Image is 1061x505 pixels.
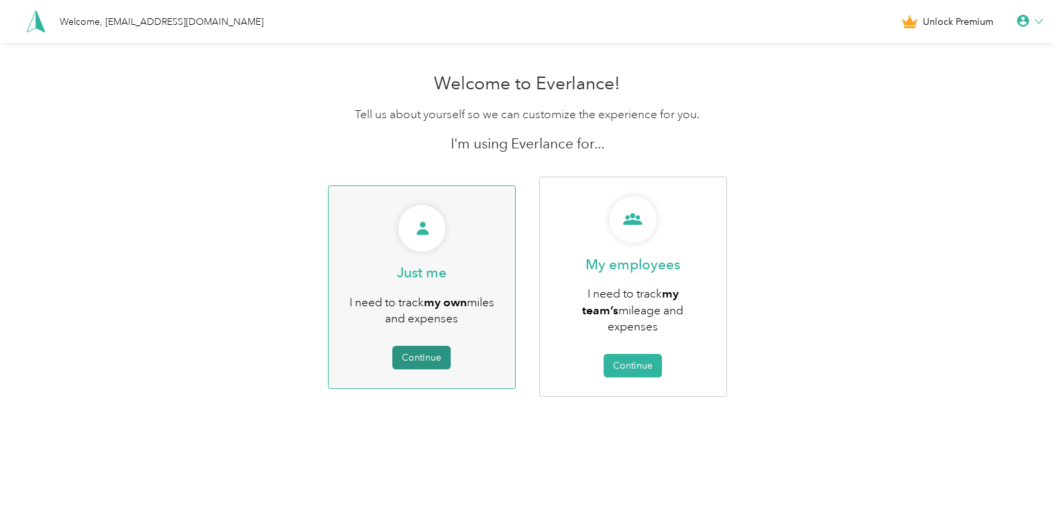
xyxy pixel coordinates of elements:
[986,430,1061,505] iframe: Everlance-gr Chat Button Frame
[582,286,683,334] span: I need to track mileage and expenses
[582,286,679,317] b: my team’s
[604,354,662,377] button: Continue
[264,106,791,123] p: Tell us about yourself so we can customize the experience for you.
[60,15,264,29] div: Welcome, [EMAIL_ADDRESS][DOMAIN_NAME]
[397,263,447,282] p: Just me
[349,295,494,326] span: I need to track miles and expenses
[424,295,467,309] b: my own
[585,255,680,274] p: My employees
[392,346,451,369] button: Continue
[923,15,993,29] span: Unlock Premium
[264,134,791,153] p: I'm using Everlance for...
[264,73,791,95] h1: Welcome to Everlance!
